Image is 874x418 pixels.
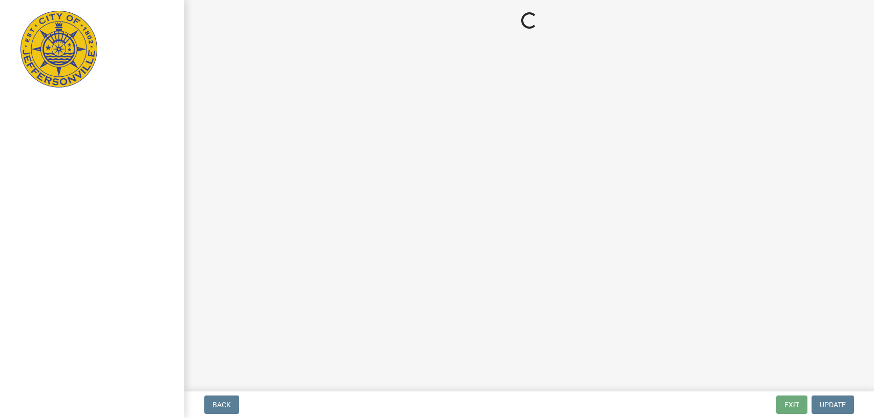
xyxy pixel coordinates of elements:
button: Back [204,395,239,414]
img: City of Jeffersonville, Indiana [20,11,97,87]
span: Back [212,401,231,409]
button: Exit [776,395,807,414]
button: Update [812,395,854,414]
span: Update [820,401,846,409]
